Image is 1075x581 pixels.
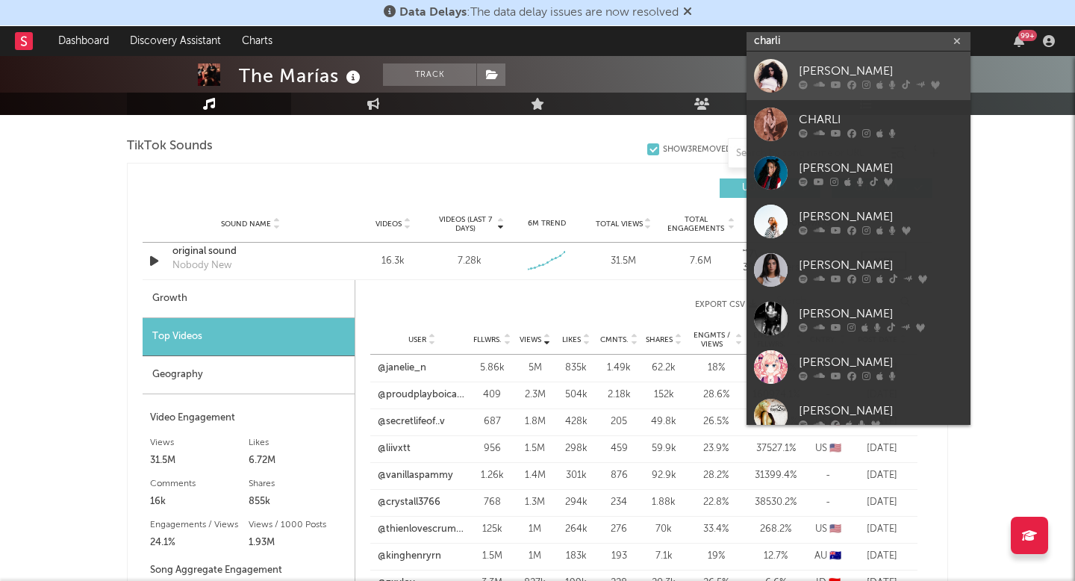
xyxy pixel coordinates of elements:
[799,159,963,177] div: [PERSON_NAME]
[143,356,355,394] div: Geography
[829,524,841,534] span: 🇺🇸
[119,26,231,56] a: Discovery Assistant
[378,522,466,537] a: @thienlovescrumblcookie
[559,468,593,483] div: 301k
[854,522,910,537] div: [DATE]
[150,562,347,580] div: Song Aggregate Engagement
[518,549,552,564] div: 1M
[150,409,347,427] div: Video Engagement
[358,254,428,269] div: 16.3k
[799,402,963,420] div: [PERSON_NAME]
[399,7,679,19] span: : The data delay issues are now resolved
[750,468,802,483] div: 31399.4 %
[690,468,742,483] div: 28.2 %
[518,495,552,510] div: 1.3M
[559,361,593,376] div: 835k
[518,361,552,376] div: 5M
[127,137,213,155] span: TikTok Sounds
[743,263,847,273] div: 305 followers
[559,388,593,403] div: 504k
[473,388,511,403] div: 409
[239,63,364,88] div: The Marías
[690,441,742,456] div: 23.9 %
[473,414,511,429] div: 687
[683,7,692,19] span: Dismiss
[383,63,476,86] button: Track
[378,388,466,403] a: @proudplayboicarti1
[559,522,593,537] div: 264k
[231,26,283,56] a: Charts
[518,441,552,456] div: 1.5M
[799,305,963,323] div: [PERSON_NAME]
[829,551,841,561] span: 🇦🇺
[747,100,970,149] a: CHARLI
[720,178,820,198] button: UGC(961)
[690,331,733,349] span: Engmts / Views
[646,335,673,344] span: Shares
[645,495,682,510] div: 1.88k
[799,111,963,128] div: CHARLI
[559,414,593,429] div: 428k
[750,495,802,510] div: 38530.2 %
[747,32,970,51] input: Search for artists
[518,522,552,537] div: 1M
[559,549,593,564] div: 183k
[690,549,742,564] div: 19 %
[458,254,482,269] div: 7.28k
[690,361,742,376] div: 18 %
[473,361,511,376] div: 5.86k
[743,249,847,260] a: ً ً ً7\
[729,184,798,193] span: UGC ( 961 )
[589,254,658,269] div: 31.5M
[690,388,742,403] div: 28.6 %
[645,388,682,403] div: 152k
[376,220,402,229] span: Videos
[562,335,581,344] span: Likes
[249,475,347,493] div: Shares
[473,495,511,510] div: 768
[518,468,552,483] div: 1.4M
[473,468,511,483] div: 1.26k
[690,495,742,510] div: 22.8 %
[150,516,249,534] div: Engagements / Views
[435,215,496,233] span: Videos (last 7 days)
[645,361,682,376] div: 62.2k
[378,414,445,429] a: @secretlifeof..v
[829,444,841,453] span: 🇺🇸
[799,353,963,371] div: [PERSON_NAME]
[690,414,742,429] div: 26.5 %
[645,468,682,483] div: 92.9k
[600,522,638,537] div: 276
[518,388,552,403] div: 2.3M
[143,280,355,318] div: Growth
[645,522,682,537] div: 70k
[809,468,847,483] div: -
[172,244,328,259] a: original sound
[150,475,249,493] div: Comments
[378,495,440,510] a: @crystall3766
[48,26,119,56] a: Dashboard
[518,414,552,429] div: 1.8M
[249,534,347,552] div: 1.93M
[512,218,582,229] div: 6M Trend
[600,414,638,429] div: 205
[172,258,231,273] div: Nobody New
[854,441,910,456] div: [DATE]
[645,549,682,564] div: 7.1k
[600,388,638,403] div: 2.18k
[150,434,249,452] div: Views
[854,495,910,510] div: [DATE]
[150,534,249,552] div: 24.1%
[747,343,970,391] a: [PERSON_NAME]
[1014,35,1024,47] button: 99+
[666,215,726,233] span: Total Engagements
[473,441,511,456] div: 956
[378,549,441,564] a: @kinghenryrn
[854,549,910,564] div: [DATE]
[520,335,541,344] span: Views
[854,468,910,483] div: [DATE]
[747,294,970,343] a: [PERSON_NAME]
[559,441,593,456] div: 298k
[378,441,411,456] a: @liivxtt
